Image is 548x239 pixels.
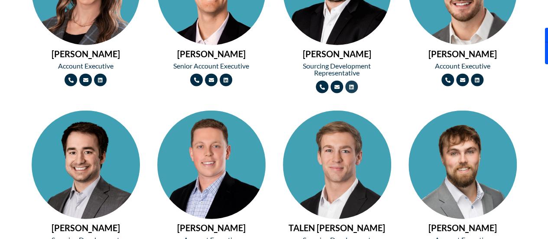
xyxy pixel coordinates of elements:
[157,49,266,58] h2: [PERSON_NAME]
[283,49,391,58] h2: [PERSON_NAME]
[157,223,266,232] h2: [PERSON_NAME]
[32,49,140,58] h2: [PERSON_NAME]
[283,223,391,232] h2: TALEN [PERSON_NAME]
[409,62,517,69] h2: Account Executive
[283,62,391,76] h2: Sourcing Development Representative
[157,62,266,69] h2: Senior Account Executive
[409,223,517,232] h2: [PERSON_NAME]
[409,49,517,58] h2: [PERSON_NAME]
[32,223,140,232] h2: [PERSON_NAME]
[32,62,140,69] h2: Account Executive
